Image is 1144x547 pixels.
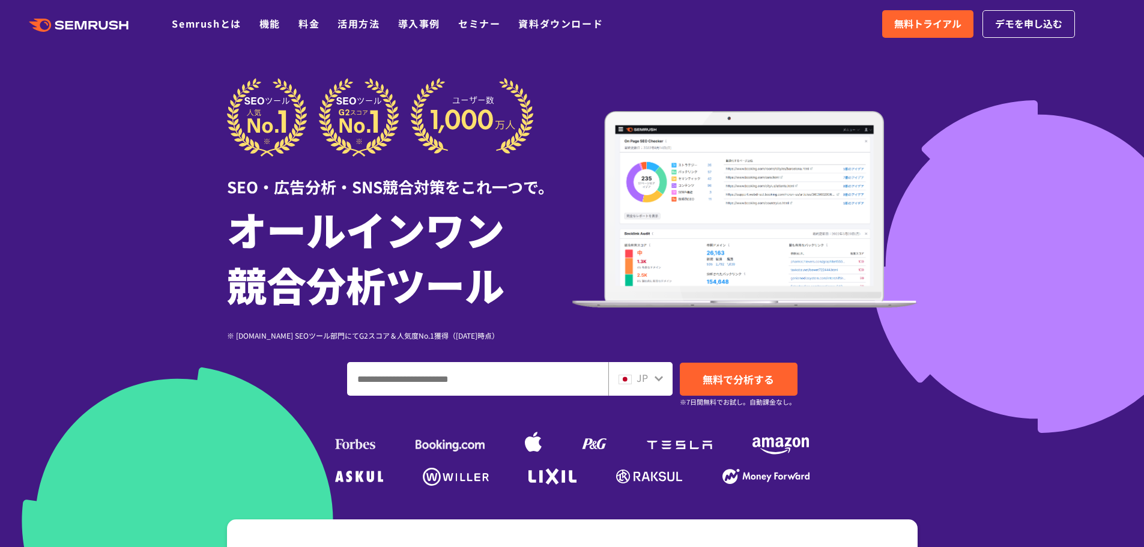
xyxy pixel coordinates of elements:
span: JP [637,370,648,385]
input: ドメイン、キーワードまたはURLを入力してください [348,363,608,395]
a: 導入事例 [398,16,440,31]
small: ※7日間無料でお試し。自動課金なし。 [680,396,796,408]
a: 料金 [298,16,319,31]
a: 無料トライアル [882,10,973,38]
a: 活用方法 [337,16,380,31]
h1: オールインワン 競合分析ツール [227,201,572,312]
a: デモを申し込む [982,10,1075,38]
span: デモを申し込む [995,16,1062,32]
div: ※ [DOMAIN_NAME] SEOツール部門にてG2スコア＆人気度No.1獲得（[DATE]時点） [227,330,572,341]
a: 資料ダウンロード [518,16,603,31]
a: Semrushとは [172,16,241,31]
span: 無料トライアル [894,16,961,32]
span: 無料で分析する [703,372,774,387]
a: 無料で分析する [680,363,797,396]
div: SEO・広告分析・SNS競合対策をこれ一つで。 [227,157,572,198]
a: 機能 [259,16,280,31]
a: セミナー [458,16,500,31]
